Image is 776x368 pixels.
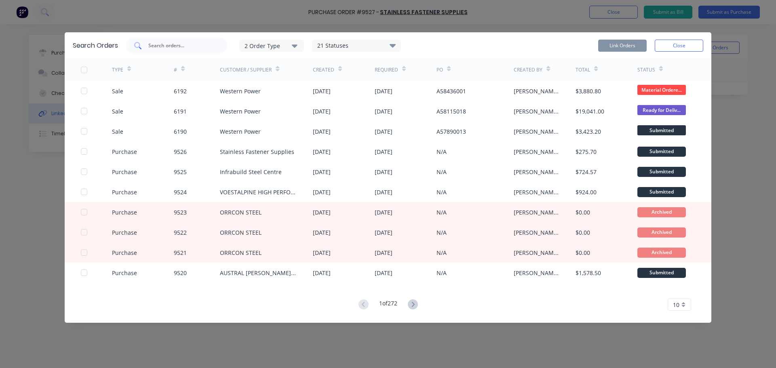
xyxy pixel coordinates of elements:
[313,208,331,217] div: [DATE]
[112,188,137,196] div: Purchase
[655,40,703,52] button: Close
[375,168,392,176] div: [DATE]
[112,208,137,217] div: Purchase
[598,40,647,52] button: Link Orders
[220,228,261,237] div: ORRCON STEEL
[576,127,601,136] div: $3,423.20
[637,125,686,135] span: Submitted
[375,188,392,196] div: [DATE]
[436,269,447,277] div: N/A
[514,147,559,156] div: [PERSON_NAME] (Purchasing)
[313,66,334,74] div: Created
[375,248,392,257] div: [DATE]
[514,269,559,277] div: [PERSON_NAME] (Purchasing)
[313,87,331,95] div: [DATE]
[576,228,590,237] div: $0.00
[220,147,294,156] div: Stainless Fastener Supplies
[220,87,261,95] div: Western Power
[637,187,686,197] div: Submitted
[637,105,686,115] span: Ready for Deliv...
[514,168,559,176] div: [PERSON_NAME] (Purchasing)
[375,107,392,116] div: [DATE]
[220,107,261,116] div: Western Power
[174,147,187,156] div: 9526
[637,167,686,177] div: Submitted
[576,168,597,176] div: $724.57
[576,107,604,116] div: $19,041.00
[112,87,123,95] div: Sale
[313,107,331,116] div: [DATE]
[637,227,686,238] div: Archived
[112,248,137,257] div: Purchase
[637,248,686,258] div: Archived
[436,188,447,196] div: N/A
[514,208,559,217] div: [PERSON_NAME] (Purchasing)
[375,87,392,95] div: [DATE]
[375,228,392,237] div: [DATE]
[112,66,123,74] div: TYPE
[673,301,679,309] span: 10
[637,268,686,278] div: Submitted
[174,87,187,95] div: 6192
[174,127,187,136] div: 6190
[514,248,559,257] div: [PERSON_NAME] (Purchasing)
[112,107,123,116] div: Sale
[436,248,447,257] div: N/A
[375,66,398,74] div: Required
[436,66,443,74] div: PO
[576,248,590,257] div: $0.00
[220,269,297,277] div: AUSTRAL [PERSON_NAME] METALS
[576,147,597,156] div: $275.70
[313,168,331,176] div: [DATE]
[220,168,282,176] div: Infrabuild Steel Centre
[313,127,331,136] div: [DATE]
[637,147,686,157] div: Submitted
[174,248,187,257] div: 9521
[112,127,123,136] div: Sale
[174,228,187,237] div: 9522
[436,208,447,217] div: N/A
[220,188,297,196] div: VOESTALPINE HIGH PERFORMANCE
[637,66,655,74] div: Status
[379,299,397,311] div: 1 of 272
[514,107,559,116] div: [PERSON_NAME] (Purchasing)
[514,188,559,196] div: [PERSON_NAME] (Purchasing)
[514,127,559,136] div: [PERSON_NAME] (Purchasing)
[112,228,137,237] div: Purchase
[174,168,187,176] div: 9525
[112,168,137,176] div: Purchase
[220,66,272,74] div: Customer / Supplier
[73,41,118,50] div: Search Orders
[375,127,392,136] div: [DATE]
[239,40,304,52] button: 2 Order Type
[436,87,466,95] div: A58436001
[514,228,559,237] div: [PERSON_NAME] (Purchasing)
[112,269,137,277] div: Purchase
[174,66,177,74] div: #
[436,168,447,176] div: N/A
[576,188,597,196] div: $924.00
[313,147,331,156] div: [DATE]
[375,208,392,217] div: [DATE]
[148,42,215,50] input: Search orders...
[174,107,187,116] div: 6191
[375,147,392,156] div: [DATE]
[220,208,261,217] div: ORRCON STEEL
[436,147,447,156] div: N/A
[174,269,187,277] div: 9520
[174,188,187,196] div: 9524
[576,87,601,95] div: $3,880.80
[313,228,331,237] div: [DATE]
[312,41,401,50] div: 21 Statuses
[637,207,686,217] div: Archived
[436,127,466,136] div: A57890013
[174,208,187,217] div: 9523
[220,127,261,136] div: Western Power
[112,147,137,156] div: Purchase
[313,269,331,277] div: [DATE]
[576,66,590,74] div: Total
[576,269,601,277] div: $1,578.50
[514,87,559,95] div: [PERSON_NAME] (Purchasing)
[375,269,392,277] div: [DATE]
[220,248,261,257] div: ORRCON STEEL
